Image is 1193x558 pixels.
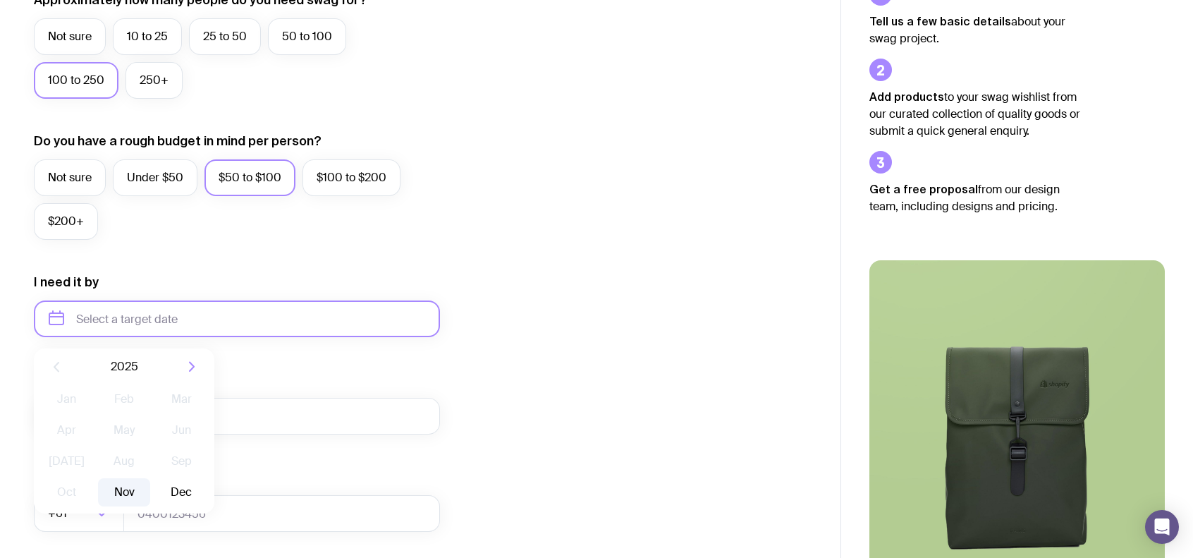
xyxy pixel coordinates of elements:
button: Jun [156,416,207,444]
button: Feb [98,385,149,413]
button: Jan [41,385,92,413]
label: 25 to 50 [189,18,261,55]
strong: Add products [869,90,944,103]
button: Oct [41,478,92,507]
button: Mar [156,385,207,413]
label: Under $50 [113,159,197,196]
label: $50 to $100 [204,159,295,196]
strong: Tell us a few basic details [869,15,1011,28]
button: [DATE] [41,447,92,475]
input: you@email.com [34,398,440,435]
p: to your swag wishlist from our curated collection of quality goods or submit a quick general enqu... [869,88,1081,140]
label: Not sure [34,159,106,196]
strong: Get a free proposal [869,183,978,195]
label: 10 to 25 [113,18,182,55]
label: $200+ [34,203,98,240]
p: about your swag project. [869,13,1081,47]
input: Search for option [70,495,92,532]
button: Nov [98,478,149,507]
label: 250+ [126,62,183,99]
input: Select a target date [34,301,440,337]
label: 50 to 100 [268,18,346,55]
span: 2025 [111,358,138,375]
input: 0400123456 [123,495,440,532]
button: May [98,416,149,444]
button: Dec [156,478,207,507]
label: I need it by [34,274,99,291]
label: Do you have a rough budget in mind per person? [34,133,322,150]
button: Aug [98,447,149,475]
div: Search for option [34,495,124,532]
button: Apr [41,416,92,444]
button: Sep [156,447,207,475]
label: 100 to 250 [34,62,118,99]
div: Open Intercom Messenger [1145,510,1179,544]
label: Not sure [34,18,106,55]
label: $100 to $200 [302,159,400,196]
span: +61 [48,495,70,532]
p: from our design team, including designs and pricing. [869,181,1081,215]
